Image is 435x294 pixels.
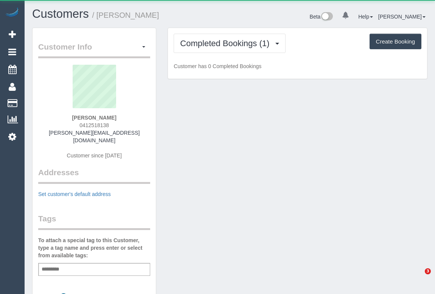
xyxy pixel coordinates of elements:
[358,14,373,20] a: Help
[38,236,150,259] label: To attach a special tag to this Customer, type a tag name and press enter or select from availabl...
[49,130,140,143] a: [PERSON_NAME][EMAIL_ADDRESS][DOMAIN_NAME]
[38,191,111,197] a: Set customer's default address
[180,39,273,48] span: Completed Bookings (1)
[5,8,20,18] img: Automaid Logo
[320,12,333,22] img: New interface
[378,14,426,20] a: [PERSON_NAME]
[38,213,150,230] legend: Tags
[425,268,431,274] span: 3
[409,268,427,286] iframe: Intercom live chat
[38,41,150,58] legend: Customer Info
[370,34,421,50] button: Create Booking
[174,62,421,70] p: Customer has 0 Completed Bookings
[174,34,286,53] button: Completed Bookings (1)
[32,7,89,20] a: Customers
[72,115,116,121] strong: [PERSON_NAME]
[92,11,159,19] small: / [PERSON_NAME]
[310,14,333,20] a: Beta
[79,122,109,128] span: 0412518138
[67,152,122,159] span: Customer since [DATE]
